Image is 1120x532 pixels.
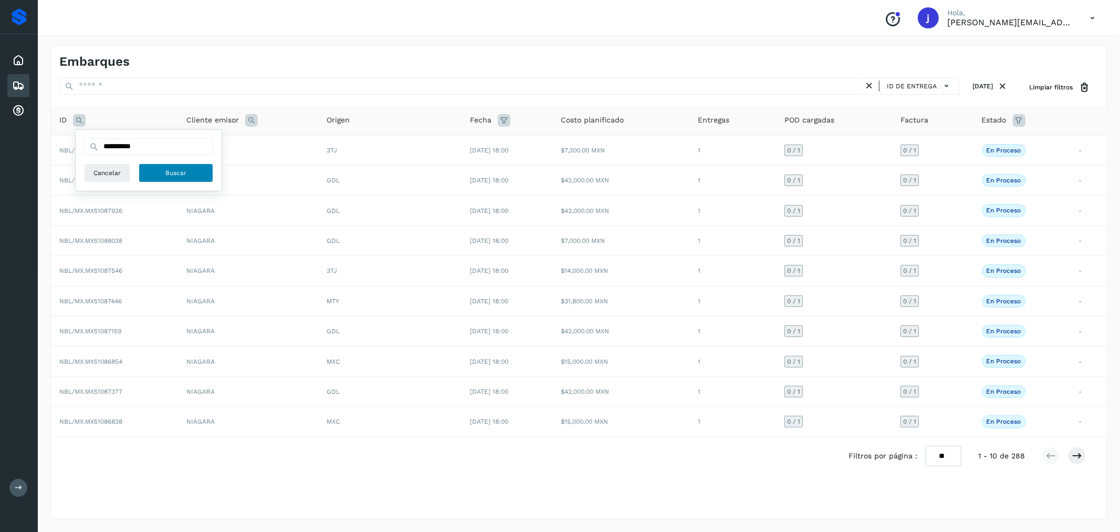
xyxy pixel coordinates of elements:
[59,115,67,126] span: ID
[1070,407,1107,437] td: -
[178,286,318,316] td: NIAGARA
[470,147,508,154] span: [DATE] 18:00
[1070,226,1107,255] td: -
[470,328,508,335] span: [DATE] 18:00
[689,286,776,316] td: 1
[59,207,122,214] span: NBL/MX.MX51087936
[7,99,29,122] div: Cuentas por cobrar
[787,268,800,274] span: 0 / 1
[552,166,689,196] td: $42,000.00 MXN
[470,207,508,214] span: [DATE] 18:00
[987,357,1021,365] p: En proceso
[787,147,800,154] span: 0 / 1
[327,177,340,184] span: GDL
[787,328,800,334] span: 0 / 1
[787,238,800,244] span: 0 / 1
[178,346,318,376] td: NIAGARA
[59,328,121,335] span: NBL/MX.MX51087159
[470,177,508,184] span: [DATE] 18:00
[987,418,1021,425] p: En proceso
[470,358,508,365] span: [DATE] 18:00
[552,407,689,437] td: $15,000.00 MXN
[59,147,122,154] span: NBL/MX.MX51088553
[903,359,916,365] span: 0 / 1
[987,177,1021,184] p: En proceso
[987,388,1021,395] p: En proceso
[987,237,1021,244] p: En proceso
[987,298,1021,305] p: En proceso
[849,451,917,462] span: Filtros por página :
[987,207,1021,214] p: En proceso
[947,17,1073,27] p: javier@rfllogistics.com.mx
[903,388,916,395] span: 0 / 1
[552,135,689,165] td: $7,300.00 MXN
[1070,196,1107,226] td: -
[1070,166,1107,196] td: -
[327,388,340,395] span: GDL
[59,298,122,305] span: NBL/MX.MX51087446
[903,268,916,274] span: 0 / 1
[689,316,776,346] td: 1
[327,115,350,126] span: Origen
[947,8,1073,17] p: Hola,
[7,49,29,72] div: Inicio
[186,115,239,126] span: Cliente emisor
[552,286,689,316] td: $31,800.00 MXN
[787,177,800,183] span: 0 / 1
[689,135,776,165] td: 1
[327,358,340,365] span: MXC
[327,207,340,214] span: GDL
[903,328,916,334] span: 0 / 1
[59,54,130,69] h4: Embarques
[1070,376,1107,406] td: -
[968,78,1012,95] button: [DATE]
[327,147,337,154] span: 3TJ
[787,388,800,395] span: 0 / 1
[784,115,834,126] span: POD cargadas
[903,208,916,214] span: 0 / 1
[903,238,916,244] span: 0 / 1
[1029,83,1073,92] span: Limpiar filtros
[689,346,776,376] td: 1
[59,388,122,395] span: NBL/MX.MX51087377
[178,407,318,437] td: NIAGARA
[689,196,776,226] td: 1
[987,267,1021,274] p: En proceso
[1070,135,1107,165] td: -
[178,376,318,406] td: NIAGARA
[982,115,1007,126] span: Estado
[689,166,776,196] td: 1
[470,298,508,305] span: [DATE] 18:00
[987,328,1021,335] p: En proceso
[59,358,122,365] span: NBL/MX.MX51086854
[978,451,1025,462] span: 1 - 10 de 288
[1070,286,1107,316] td: -
[552,376,689,406] td: $42,000.00 MXN
[787,359,800,365] span: 0 / 1
[689,256,776,286] td: 1
[903,147,916,154] span: 0 / 1
[470,237,508,244] span: [DATE] 18:00
[689,226,776,255] td: 1
[903,177,916,183] span: 0 / 1
[987,147,1021,154] p: En proceso
[903,298,916,304] span: 0 / 1
[1070,256,1107,286] td: -
[787,208,800,214] span: 0 / 1
[689,407,776,437] td: 1
[59,418,122,425] span: NBL/MX.MX51086838
[59,267,122,274] span: NBL/MX.MX51087546
[787,418,800,425] span: 0 / 1
[552,316,689,346] td: $42,000.00 MXN
[178,256,318,286] td: NIAGARA
[327,328,340,335] span: GDL
[698,115,729,126] span: Entregas
[7,74,29,97] div: Embarques
[1070,346,1107,376] td: -
[178,135,318,165] td: NIAGARA
[552,196,689,226] td: $42,000.00 MXN
[470,115,491,126] span: Fecha
[561,115,624,126] span: Costo planificado
[327,237,340,244] span: GDL
[327,298,339,305] span: MTY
